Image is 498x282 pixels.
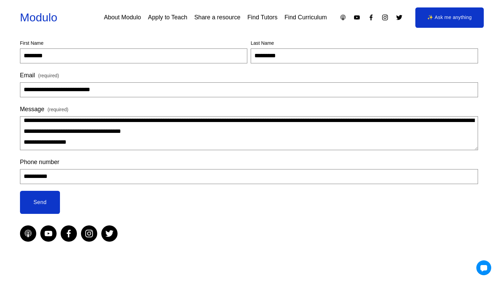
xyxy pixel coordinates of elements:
[20,225,36,242] a: Apple Podcasts
[101,225,118,242] a: Twitter
[285,12,327,24] a: Find Curriculum
[20,39,247,48] div: First Name
[251,39,478,48] div: Last Name
[247,12,277,24] a: Find Tutors
[20,104,44,115] span: Message
[38,72,59,80] span: (required)
[20,70,35,81] span: Email
[47,105,68,114] span: (required)
[148,12,187,24] a: Apply to Teach
[20,11,57,24] a: Modulo
[381,14,389,21] a: Instagram
[339,14,347,21] a: Apple Podcasts
[81,225,97,242] a: Instagram
[194,12,241,24] a: Share a resource
[368,14,375,21] a: Facebook
[353,14,360,21] a: YouTube
[396,14,403,21] a: Twitter
[20,157,59,168] span: Phone number
[20,191,60,214] button: Send
[415,7,484,28] a: ✨ Ask me anything
[104,12,141,24] a: About Modulo
[40,225,57,242] a: YouTube
[61,225,77,242] a: Facebook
